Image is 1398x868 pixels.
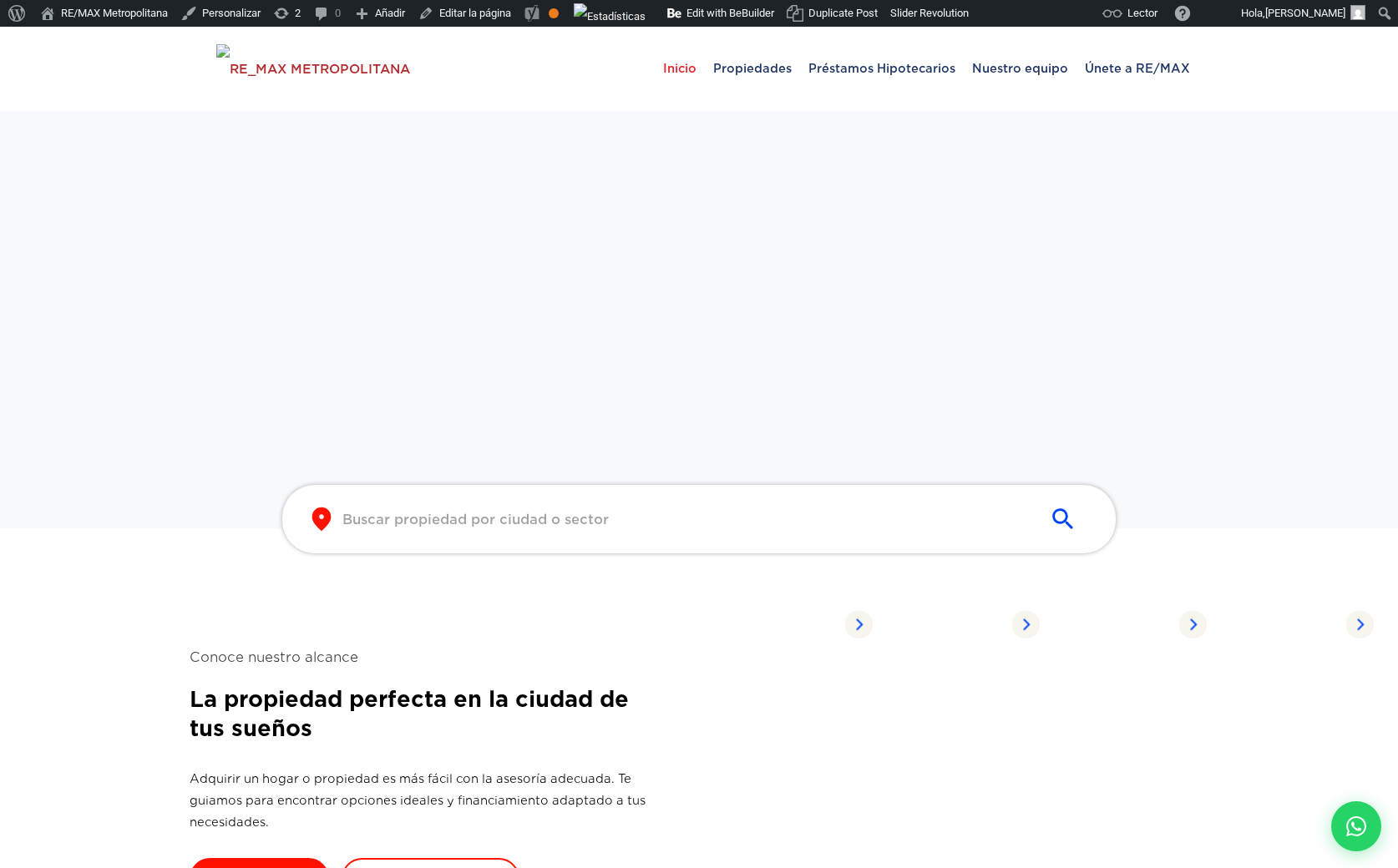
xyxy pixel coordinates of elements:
span: Propiedades listadas [1207,606,1345,643]
p: Adquirir un hogar o propiedad es más fácil con la asesoría adecuada. Te guiamos para encontrar op... [190,768,657,833]
span: Inicio [655,43,705,93]
span: Propiedades [705,43,800,93]
a: RE/MAX Metropolitana [216,27,410,110]
img: Arrow Right [1011,610,1040,638]
a: Inicio [655,27,705,110]
img: Arrow Right [1345,610,1374,638]
span: Préstamos Hipotecarios [800,43,964,93]
img: Visitas de 48 horas. Haz clic para ver más estadísticas del sitio. [574,3,646,30]
img: Arrow Right [844,610,873,638]
span: Propiedades listadas [1040,606,1178,643]
span: Conoce nuestro alcance [190,647,657,668]
a: Propiedades [705,27,800,110]
span: Nuestro equipo [964,43,1076,93]
span: Propiedades listadas [706,606,844,643]
span: [PERSON_NAME] [1265,7,1345,19]
div: Aceptable [549,8,559,18]
a: Únete a RE/MAX [1076,27,1198,110]
span: Propiedades listadas [873,606,1011,643]
input: Buscar propiedad por ciudad o sector [342,510,1029,529]
a: Préstamos Hipotecarios [800,27,964,110]
span: Slider Revolution [890,7,969,19]
img: RE_MAX METROPOLITANA [216,44,410,94]
span: Únete a RE/MAX [1076,43,1198,93]
a: Nuestro equipo [964,27,1076,110]
img: Arrow Right [1178,610,1207,638]
h2: La propiedad perfecta en la ciudad de tus sueños [190,684,657,743]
